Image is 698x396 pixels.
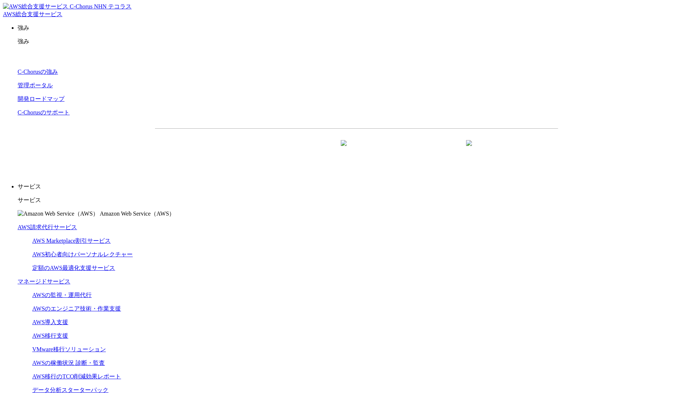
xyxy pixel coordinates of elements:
a: C-Chorusの強み [18,69,58,75]
p: サービス [18,197,695,204]
a: AWS総合支援サービス C-Chorus NHN テコラスAWS総合支援サービス [3,3,132,17]
a: AWSの稼働状況 診断・監査 [32,360,105,366]
img: 矢印 [341,140,347,159]
a: データ分析スターターパック [32,387,108,393]
span: Amazon Web Service（AWS） [100,210,175,217]
p: サービス [18,183,695,191]
p: 強み [18,38,695,45]
a: VMware移行ソリューション [32,346,106,352]
a: AWSの監視・運用代行 [32,292,92,298]
a: C-Chorusのサポート [18,109,70,115]
img: AWS総合支援サービス C-Chorus [3,3,93,11]
a: 資料を請求する [235,140,353,159]
a: 開発ロードマップ [18,96,64,102]
a: AWS請求代行サービス [18,224,77,230]
a: AWS導入支援 [32,319,68,325]
p: 強み [18,24,695,32]
a: AWS初心者向けパーソナルレクチャー [32,251,133,257]
a: マネージドサービス [18,278,70,285]
a: AWSのエンジニア技術・作業支援 [32,305,121,312]
a: まずは相談する [360,140,478,159]
a: 定額のAWS最適化支援サービス [32,265,115,271]
a: 管理ポータル [18,82,53,88]
img: 矢印 [466,140,472,159]
a: AWS移行支援 [32,333,68,339]
img: Amazon Web Service（AWS） [18,210,99,218]
a: AWS移行のTCO削減効果レポート [32,373,121,379]
a: AWS Marketplace割引サービス [32,238,111,244]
